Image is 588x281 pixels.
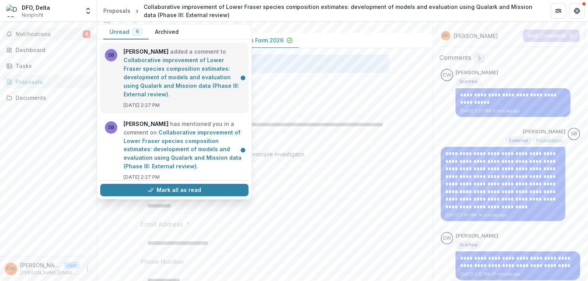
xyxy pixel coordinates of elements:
[100,5,134,16] a: Proposals
[141,220,183,229] p: Email Address
[141,151,389,161] div: Please indicate the person who will be the principle investigator.
[6,5,19,17] img: DFO, Delta
[523,128,565,136] p: [PERSON_NAME]
[3,59,94,72] a: Tasks
[124,47,244,99] p: added a comment to .
[124,129,242,170] a: Collaborative improvement of Lower Fraser species composition estimates: development of models an...
[456,232,498,240] p: [PERSON_NAME]
[456,69,498,77] p: [PERSON_NAME]
[103,24,149,40] button: Unread
[439,54,471,61] h2: Comments
[83,264,92,274] button: More
[64,262,80,269] p: User
[100,1,541,21] nav: breadcrumb
[460,271,576,277] p: [DATE] 2:12 PM • 17 minutes ago
[20,261,61,269] p: [PERSON_NAME]
[83,3,94,19] button: Open entity switcher
[523,30,580,42] button: Add Comment
[20,269,80,276] p: [PERSON_NAME][EMAIL_ADDRESS][DOMAIN_NAME]
[7,266,15,271] div: Catarina Wor
[3,28,94,40] button: Notifications6
[571,131,577,136] div: Sascha Bendt
[83,30,90,38] span: 6
[144,3,538,19] div: Collaborative improvement of Lower Fraser species composition estimates: development of models an...
[136,29,139,34] span: 6
[445,212,561,218] p: [DATE] 2:14 PM • 14 minutes ago
[16,46,87,54] div: Dashboard
[569,3,585,19] button: Get Help
[509,138,528,143] span: External
[460,108,566,114] p: [DATE] 2:23 PM • 5 minutes ago
[124,120,244,171] p: has mentioned you in a comment on .
[124,57,239,98] a: Collaborative improvement of Lower Fraser species composition estimates: development of models an...
[3,91,94,104] a: Documents
[22,12,43,19] span: Nonprofit
[536,138,562,143] span: Foundation
[3,44,94,56] a: Dashboard
[16,31,83,38] span: Notifications
[478,55,481,61] span: 5
[443,34,449,38] div: Catarina Wor
[443,236,451,241] div: Catarina Wor
[454,32,498,40] p: [PERSON_NAME]
[16,78,87,86] div: Proposals
[103,7,130,15] div: Proposals
[551,3,566,19] button: Partners
[100,184,249,196] button: Mark all as read
[141,257,184,266] p: Phone Number
[16,94,87,102] div: Documents
[3,75,94,88] a: Proposals
[459,242,478,248] span: Grantee
[149,24,185,40] button: Archived
[443,73,451,78] div: Catarina Wor
[459,79,478,84] span: Grantee
[22,3,50,12] div: DFO, Delta
[16,62,87,70] div: Tasks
